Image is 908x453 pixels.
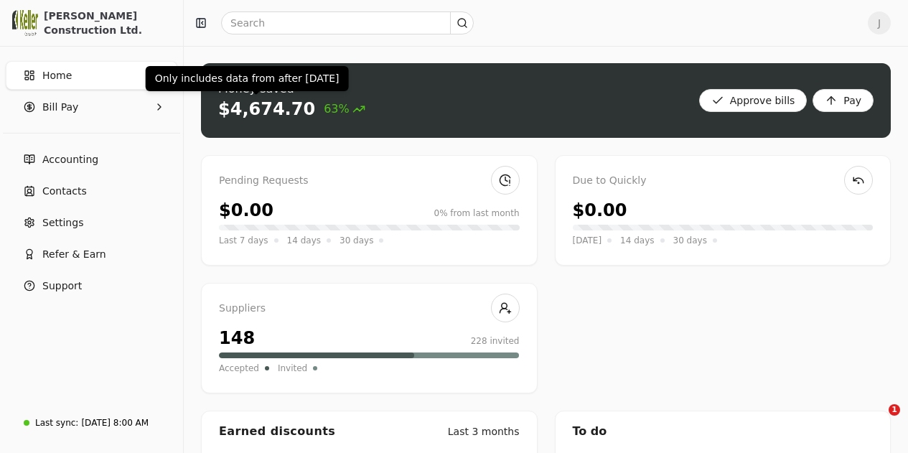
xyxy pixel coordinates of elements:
[44,9,171,37] div: [PERSON_NAME] Construction Ltd.
[221,11,474,34] input: Search
[6,410,177,436] a: Last sync:[DATE] 8:00 AM
[219,233,268,248] span: Last 7 days
[219,361,259,375] span: Accepted
[12,10,38,36] img: 0537828a-cf49-447f-a6d3-a322c667907b.png
[448,424,520,439] div: Last 3 months
[813,89,874,112] button: Pay
[699,89,808,112] button: Approve bills
[324,101,365,118] span: 63%
[573,197,627,223] div: $0.00
[287,233,321,248] span: 14 days
[219,173,520,189] div: Pending Requests
[868,11,891,34] button: J
[6,145,177,174] a: Accounting
[218,98,315,121] div: $4,674.70
[6,208,177,237] a: Settings
[35,416,78,429] div: Last sync:
[146,66,349,91] div: Only includes data from after [DATE]
[859,404,894,439] iframe: Intercom live chat
[6,93,177,121] button: Bill Pay
[42,100,78,115] span: Bill Pay
[556,411,891,452] div: To do
[42,279,82,294] span: Support
[6,61,177,90] a: Home
[340,233,373,248] span: 30 days
[6,240,177,268] button: Refer & Earn
[573,233,602,248] span: [DATE]
[42,184,87,199] span: Contacts
[219,325,255,351] div: 148
[42,247,106,262] span: Refer & Earn
[81,416,149,429] div: [DATE] 8:00 AM
[6,177,177,205] a: Contacts
[219,423,335,440] div: Earned discounts
[6,271,177,300] button: Support
[42,152,98,167] span: Accounting
[573,173,874,189] div: Due to Quickly
[471,335,520,347] div: 228 invited
[42,68,72,83] span: Home
[434,207,520,220] div: 0% from last month
[42,215,83,230] span: Settings
[673,233,707,248] span: 30 days
[219,197,273,223] div: $0.00
[620,233,654,248] span: 14 days
[219,301,520,317] div: Suppliers
[889,404,900,416] span: 1
[278,361,307,375] span: Invited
